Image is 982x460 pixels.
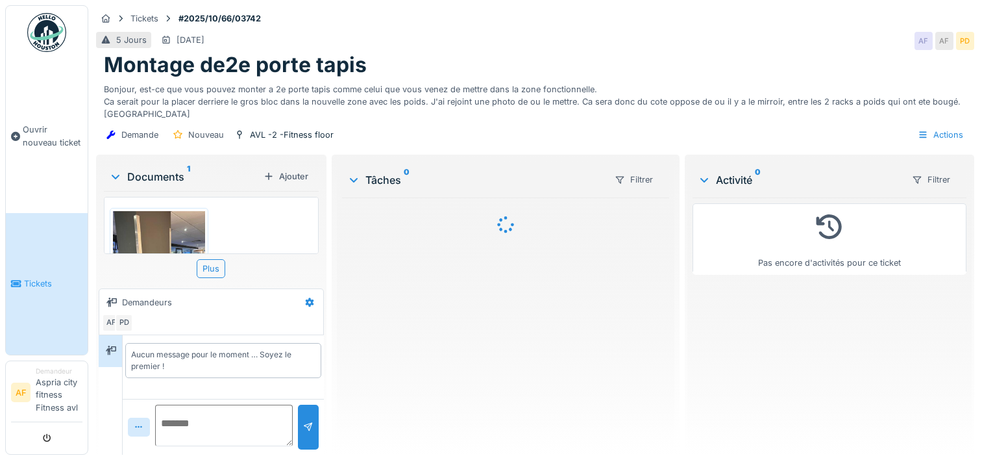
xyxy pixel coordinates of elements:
[187,169,190,185] sup: 1
[173,12,266,25] strong: #2025/10/66/03742
[609,170,659,189] div: Filtrer
[116,34,147,46] div: 5 Jours
[115,314,133,332] div: PD
[104,53,367,77] h1: Montage de2e porte tapis
[906,170,956,189] div: Filtrer
[36,366,82,419] li: Aspria city fitness Fitness avl
[113,211,205,335] img: 44ws6ncxxzijqktr83qlizzwcfsh
[11,366,82,422] a: AF DemandeurAspria city fitness Fitness avl
[121,129,158,141] div: Demande
[23,123,82,148] span: Ouvrir nouveau ticket
[36,366,82,376] div: Demandeur
[755,172,761,188] sup: 0
[956,32,974,50] div: PD
[122,296,172,309] div: Demandeurs
[11,383,31,402] li: AF
[6,213,88,355] a: Tickets
[935,32,953,50] div: AF
[404,172,410,188] sup: 0
[109,169,258,185] div: Documents
[914,32,933,50] div: AF
[24,277,82,290] span: Tickets
[27,13,66,52] img: Badge_color-CXgf-gQk.svg
[104,78,966,121] div: Bonjour, est-ce que vous pouvez monter a 2e porte tapis comme celui que vous venez de mettre dans...
[6,59,88,213] a: Ouvrir nouveau ticket
[188,129,224,141] div: Nouveau
[197,259,225,278] div: Plus
[698,172,901,188] div: Activité
[250,129,334,141] div: AVL -2 -Fitness floor
[131,349,315,372] div: Aucun message pour le moment … Soyez le premier !
[347,172,604,188] div: Tâches
[912,125,969,144] div: Actions
[701,209,958,270] div: Pas encore d'activités pour ce ticket
[102,314,120,332] div: AF
[177,34,204,46] div: [DATE]
[130,12,158,25] div: Tickets
[258,168,313,185] div: Ajouter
